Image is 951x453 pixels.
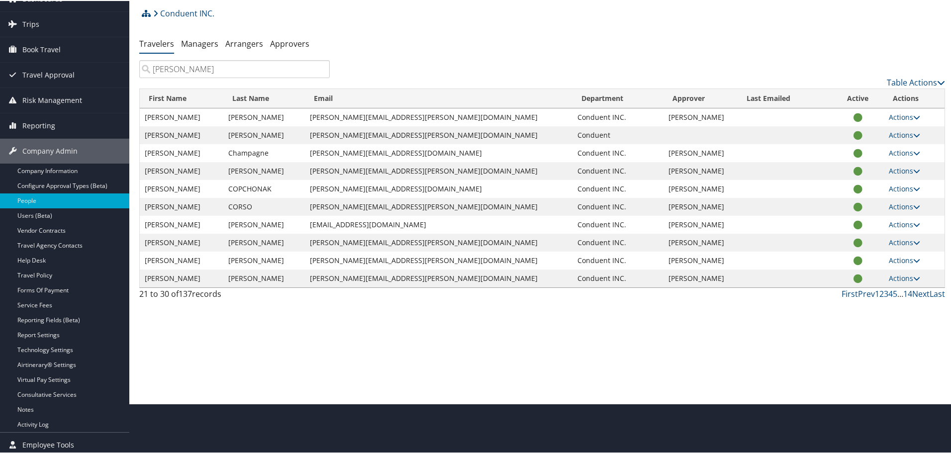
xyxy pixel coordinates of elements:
[664,143,738,161] td: [PERSON_NAME]
[572,215,664,233] td: Conduent INC.
[664,179,738,197] td: [PERSON_NAME]
[305,161,572,179] td: [PERSON_NAME][EMAIL_ADDRESS][PERSON_NAME][DOMAIN_NAME]
[140,161,223,179] td: [PERSON_NAME]
[889,183,920,192] a: Actions
[884,287,888,298] a: 3
[832,88,884,107] th: Active: activate to sort column ascending
[140,197,223,215] td: [PERSON_NAME]
[305,107,572,125] td: [PERSON_NAME][EMAIL_ADDRESS][PERSON_NAME][DOMAIN_NAME]
[22,62,75,87] span: Travel Approval
[223,143,305,161] td: Champagne
[572,125,664,143] td: Conduent
[889,219,920,228] a: Actions
[22,87,82,112] span: Risk Management
[572,179,664,197] td: Conduent INC.
[305,197,572,215] td: [PERSON_NAME][EMAIL_ADDRESS][PERSON_NAME][DOMAIN_NAME]
[305,143,572,161] td: [PERSON_NAME][EMAIL_ADDRESS][DOMAIN_NAME]
[572,269,664,286] td: Conduent INC.
[889,147,920,157] a: Actions
[903,287,912,298] a: 14
[140,88,223,107] th: First Name: activate to sort column ascending
[305,179,572,197] td: [PERSON_NAME][EMAIL_ADDRESS][DOMAIN_NAME]
[223,269,305,286] td: [PERSON_NAME]
[879,287,884,298] a: 2
[305,88,572,107] th: Email: activate to sort column ascending
[572,143,664,161] td: Conduent INC.
[305,269,572,286] td: [PERSON_NAME][EMAIL_ADDRESS][PERSON_NAME][DOMAIN_NAME]
[140,107,223,125] td: [PERSON_NAME]
[572,107,664,125] td: Conduent INC.
[572,197,664,215] td: Conduent INC.
[140,125,223,143] td: [PERSON_NAME]
[888,287,893,298] a: 4
[305,233,572,251] td: [PERSON_NAME][EMAIL_ADDRESS][PERSON_NAME][DOMAIN_NAME]
[738,88,832,107] th: Last Emailed: activate to sort column ascending
[572,88,664,107] th: Department: activate to sort column ascending
[842,287,858,298] a: First
[223,161,305,179] td: [PERSON_NAME]
[889,129,920,139] a: Actions
[889,111,920,121] a: Actions
[223,215,305,233] td: [PERSON_NAME]
[140,215,223,233] td: [PERSON_NAME]
[930,287,945,298] a: Last
[858,287,875,298] a: Prev
[140,233,223,251] td: [PERSON_NAME]
[223,197,305,215] td: CORSO
[889,255,920,264] a: Actions
[179,287,192,298] span: 137
[223,179,305,197] td: COPCHONAK
[139,59,330,77] input: Search
[225,37,263,48] a: Arrangers
[664,197,738,215] td: [PERSON_NAME]
[305,125,572,143] td: [PERSON_NAME][EMAIL_ADDRESS][PERSON_NAME][DOMAIN_NAME]
[223,251,305,269] td: [PERSON_NAME]
[875,287,879,298] a: 1
[153,2,214,22] a: Conduent INC.
[664,107,738,125] td: [PERSON_NAME]
[139,37,174,48] a: Travelers
[664,269,738,286] td: [PERSON_NAME]
[22,36,61,61] span: Book Travel
[884,88,945,107] th: Actions
[223,125,305,143] td: [PERSON_NAME]
[223,88,305,107] th: Last Name: activate to sort column descending
[140,143,223,161] td: [PERSON_NAME]
[270,37,309,48] a: Approvers
[22,112,55,137] span: Reporting
[223,233,305,251] td: [PERSON_NAME]
[572,251,664,269] td: Conduent INC.
[887,76,945,87] a: Table Actions
[889,237,920,246] a: Actions
[572,233,664,251] td: Conduent INC.
[22,11,39,36] span: Trips
[664,88,738,107] th: Approver
[897,287,903,298] span: …
[889,272,920,282] a: Actions
[140,251,223,269] td: [PERSON_NAME]
[664,161,738,179] td: [PERSON_NAME]
[889,201,920,210] a: Actions
[22,138,78,163] span: Company Admin
[305,215,572,233] td: [EMAIL_ADDRESS][DOMAIN_NAME]
[664,215,738,233] td: [PERSON_NAME]
[664,233,738,251] td: [PERSON_NAME]
[140,179,223,197] td: [PERSON_NAME]
[572,161,664,179] td: Conduent INC.
[140,269,223,286] td: [PERSON_NAME]
[305,251,572,269] td: [PERSON_NAME][EMAIL_ADDRESS][PERSON_NAME][DOMAIN_NAME]
[181,37,218,48] a: Managers
[912,287,930,298] a: Next
[664,251,738,269] td: [PERSON_NAME]
[139,287,330,304] div: 21 to 30 of records
[889,165,920,175] a: Actions
[223,107,305,125] td: [PERSON_NAME]
[893,287,897,298] a: 5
